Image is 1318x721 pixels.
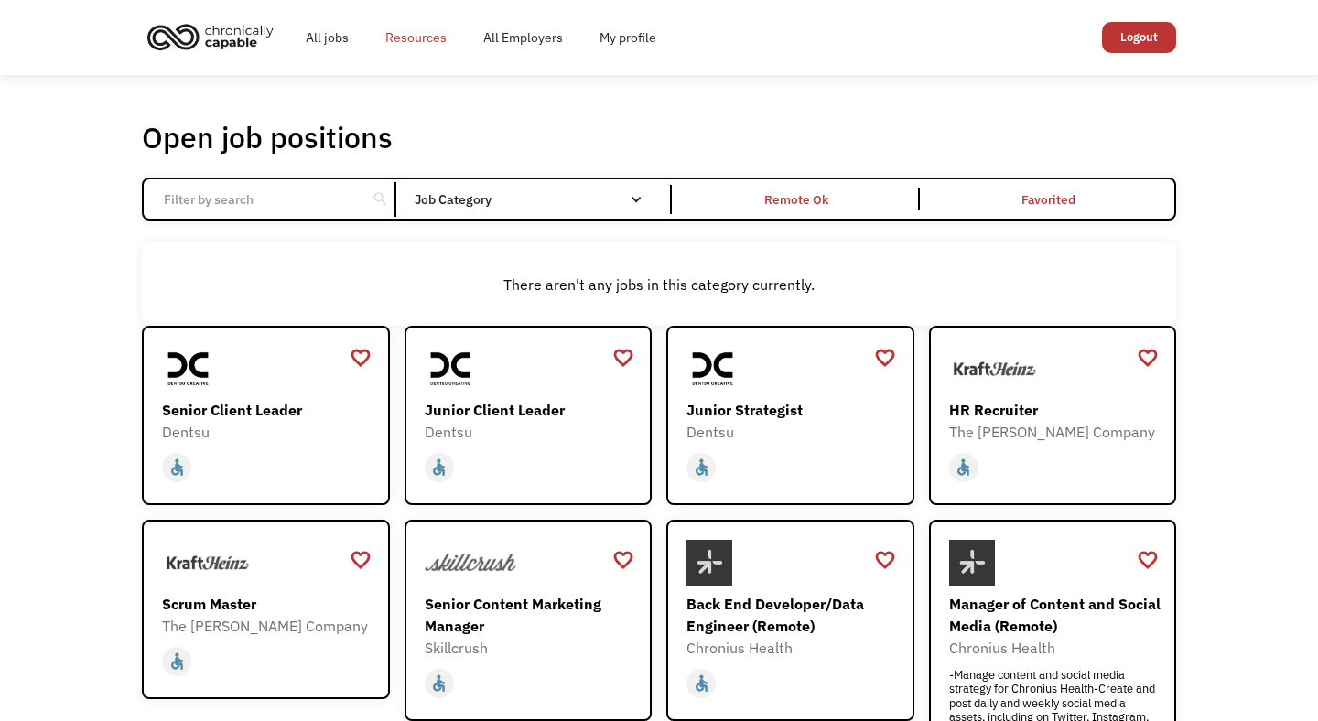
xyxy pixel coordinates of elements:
img: Dentsu [425,346,478,392]
a: All jobs [287,8,367,67]
a: Logout [1102,22,1176,53]
a: favorite_border [1137,344,1159,371]
div: There aren't any jobs in this category currently. [151,274,1167,296]
div: accessible [167,454,187,481]
a: favorite_border [874,344,896,371]
div: Senior Client Leader [162,399,374,421]
a: Chronius HealthBack End Developer/Data Engineer (Remote)Chronius Healthaccessible [666,520,914,721]
div: Manager of Content and Social Media (Remote) [949,593,1161,637]
div: The [PERSON_NAME] Company [162,615,374,637]
div: accessible [429,454,448,481]
a: All Employers [465,8,581,67]
div: Job Category [415,185,661,214]
div: accessible [429,670,448,697]
div: search [372,186,389,213]
a: favorite_border [350,344,372,371]
h1: Open job positions [142,119,393,156]
a: favorite_border [350,546,372,574]
div: Job Category [415,193,661,206]
div: The [PERSON_NAME] Company [949,421,1161,443]
a: home [142,16,287,57]
div: accessible [954,454,973,481]
div: accessible [692,454,711,481]
div: Remote Ok [764,188,828,210]
div: Dentsu [425,421,637,443]
input: Filter by search [153,182,357,217]
img: Chronically Capable logo [142,16,279,57]
div: Chronius Health [949,637,1161,659]
div: Skillcrush [425,637,637,659]
a: favorite_border [1137,546,1159,574]
img: The Kraft Heinz Company [162,540,254,586]
img: Skillcrush [425,540,516,586]
img: Chronius Health [686,540,732,586]
div: HR Recruiter [949,399,1161,421]
div: Senior Content Marketing Manager [425,593,637,637]
img: Dentsu [162,346,215,392]
a: favorite_border [874,546,896,574]
a: SkillcrushSenior Content Marketing ManagerSkillcrushaccessible [405,520,653,721]
div: Chronius Health [686,637,899,659]
a: Resources [367,8,465,67]
div: Dentsu [686,421,899,443]
div: accessible [167,648,187,675]
a: favorite_border [612,344,634,371]
a: DentsuSenior Client LeaderDentsuaccessible [142,326,390,505]
div: accessible [692,670,711,697]
div: Junior Client Leader [425,399,637,421]
a: DentsuJunior Client LeaderDentsuaccessible [405,326,653,505]
form: Email Form [142,178,1176,221]
div: Scrum Master [162,593,374,615]
a: Favorited [924,179,1174,219]
div: Dentsu [162,421,374,443]
a: The Kraft Heinz CompanyScrum MasterThe [PERSON_NAME] Companyaccessible [142,520,390,699]
img: The Kraft Heinz Company [949,346,1041,392]
a: The Kraft Heinz CompanyHR RecruiterThe [PERSON_NAME] Companyaccessible [929,326,1177,505]
a: My profile [581,8,675,67]
img: Chronius Health [949,540,995,586]
a: DentsuJunior StrategistDentsuaccessible [666,326,914,505]
div: Junior Strategist [686,399,899,421]
div: Back End Developer/Data Engineer (Remote) [686,593,899,637]
img: Dentsu [686,346,740,392]
a: favorite_border [612,546,634,574]
a: Remote Ok [672,179,923,219]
